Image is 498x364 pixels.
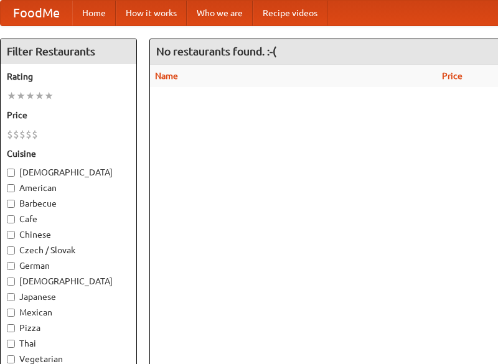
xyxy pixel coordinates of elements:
label: American [7,182,130,194]
input: Thai [7,340,15,348]
a: Home [72,1,116,26]
li: $ [32,128,38,141]
a: Who we are [187,1,253,26]
li: ★ [16,89,26,103]
input: Chinese [7,231,15,239]
li: $ [7,128,13,141]
input: [DEMOGRAPHIC_DATA] [7,169,15,177]
label: Chinese [7,228,130,241]
input: Japanese [7,293,15,301]
input: [DEMOGRAPHIC_DATA] [7,278,15,286]
a: Name [155,71,178,81]
label: [DEMOGRAPHIC_DATA] [7,275,130,287]
input: Vegetarian [7,355,15,363]
li: ★ [7,89,16,103]
li: ★ [44,89,54,103]
label: Japanese [7,291,130,303]
input: Mexican [7,309,15,317]
ng-pluralize: No restaurants found. :-( [156,45,276,57]
h4: Filter Restaurants [1,39,136,64]
label: Cafe [7,213,130,225]
li: $ [19,128,26,141]
a: FoodMe [1,1,72,26]
li: $ [26,128,32,141]
a: How it works [116,1,187,26]
input: Cafe [7,215,15,223]
input: American [7,184,15,192]
h5: Cuisine [7,147,130,160]
li: ★ [35,89,44,103]
input: German [7,262,15,270]
label: Barbecue [7,197,130,210]
a: Recipe videos [253,1,327,26]
label: German [7,259,130,272]
input: Pizza [7,324,15,332]
input: Czech / Slovak [7,246,15,254]
h5: Rating [7,70,130,83]
label: [DEMOGRAPHIC_DATA] [7,166,130,179]
label: Mexican [7,306,130,319]
label: Pizza [7,322,130,334]
input: Barbecue [7,200,15,208]
label: Czech / Slovak [7,244,130,256]
label: Thai [7,337,130,350]
li: $ [13,128,19,141]
li: ★ [26,89,35,103]
a: Price [442,71,463,81]
h5: Price [7,109,130,121]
